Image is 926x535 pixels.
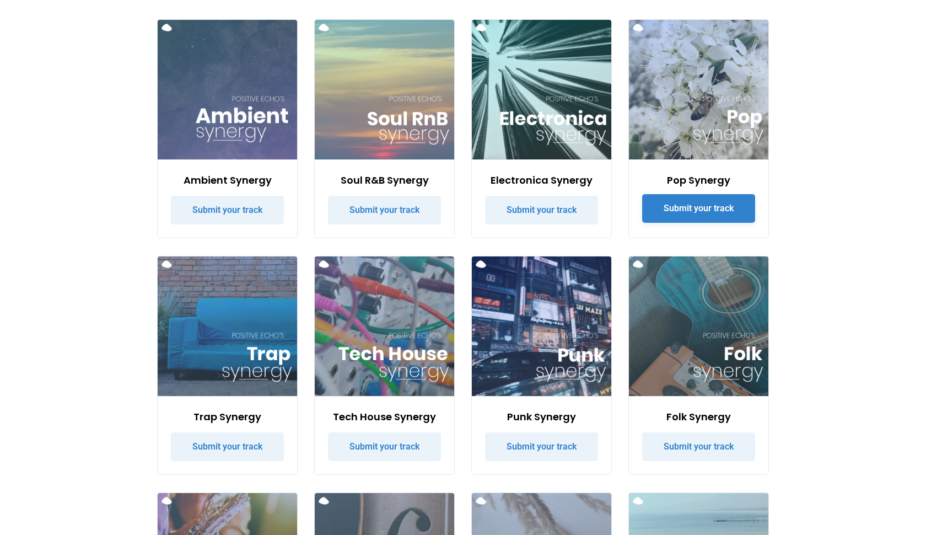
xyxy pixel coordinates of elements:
[158,256,297,396] img: Trap Synergy Spotify Playlist Cover Image
[315,20,454,159] img: Soul R&B Synergy Spotify Playlist Cover Image
[171,432,284,461] a: Submit your track
[629,20,768,159] img: Pop Synergy Spotify Playlist Cover Image
[158,20,297,159] img: Ambient Synergy Spotify Playlist Cover Image
[328,196,441,224] a: Submit your track
[315,256,454,396] img: Tech House Synergy Spotify Playlist Cover Image
[642,432,755,461] a: Submit your track
[629,256,768,396] img: Folk Synergy Spotify Playlist Cover Image
[328,410,441,424] h3: Tech House Synergy
[485,410,598,424] h3: Punk Synergy
[171,410,284,424] h3: Trap Synergy
[171,173,284,187] h3: Ambient Synergy
[328,173,441,187] h3: Soul R&B Synergy
[485,173,598,187] h3: Electronica Synergy
[642,194,755,223] a: Submit your track
[472,20,611,159] img: Electronica Synergy Spotify Playlist Cover Image
[171,196,284,224] a: Submit your track
[328,432,441,461] a: Submit your track
[642,173,755,187] h3: Pop Synergy
[485,432,598,461] a: Submit your track
[485,196,598,224] a: Submit your track
[472,256,611,396] img: Punk Synergy Spotify Playlist Cover Image
[642,410,755,424] h3: Folk Synergy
